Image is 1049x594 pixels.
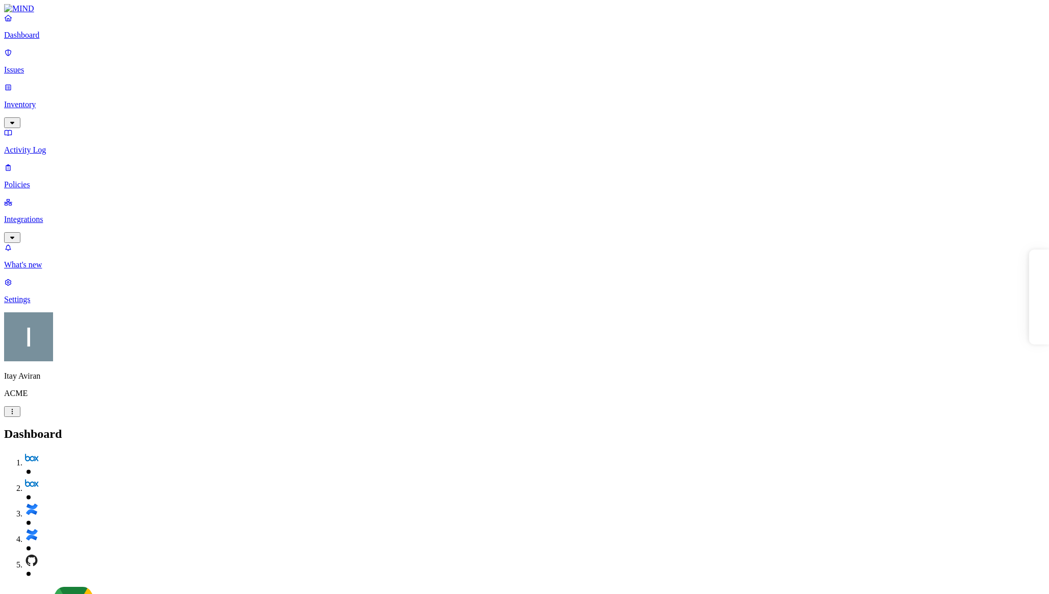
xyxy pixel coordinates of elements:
[4,243,1045,269] a: What's new
[4,128,1045,155] a: Activity Log
[4,427,1045,441] h2: Dashboard
[4,312,53,361] img: Itay Aviran
[4,389,1045,398] p: ACME
[4,100,1045,109] p: Inventory
[4,180,1045,189] p: Policies
[4,372,1045,381] p: Itay Aviran
[4,260,1045,269] p: What's new
[4,295,1045,304] p: Settings
[4,278,1045,304] a: Settings
[4,145,1045,155] p: Activity Log
[4,13,1045,40] a: Dashboard
[24,477,39,491] img: svg%3e
[4,163,1045,189] a: Policies
[4,4,34,13] img: MIND
[4,4,1045,13] a: MIND
[24,553,39,567] img: svg%3e
[4,215,1045,224] p: Integrations
[24,502,39,516] img: svg%3e
[4,48,1045,75] a: Issues
[4,197,1045,241] a: Integrations
[24,451,39,465] img: svg%3e
[4,83,1045,127] a: Inventory
[24,528,39,542] img: svg%3e
[4,65,1045,75] p: Issues
[4,31,1045,40] p: Dashboard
